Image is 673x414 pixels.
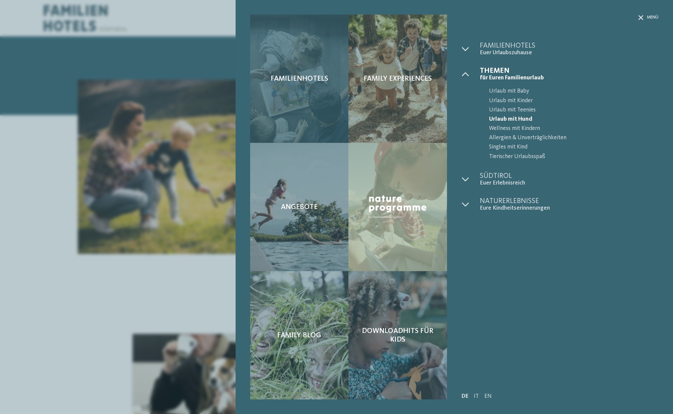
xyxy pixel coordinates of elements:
a: DE [462,393,469,399]
span: für Euren Familienurlaub [480,74,658,81]
a: Familienhotel: Mit Hund in den Urlaub Angebote [250,143,349,271]
span: Eure Kindheitserinnerungen [480,205,658,212]
a: Familienhotel: Mit Hund in den Urlaub Downloadhits für Kids [348,271,447,399]
a: Familienhotel: Mit Hund in den Urlaub Familienhotels [250,15,349,143]
span: Familienhotels [480,42,658,49]
span: Südtirol [480,172,658,180]
span: Euer Erlebnisreich [480,180,658,186]
a: Wellness mit Kindern [480,124,658,133]
a: Familienhotel: Mit Hund in den Urlaub Family Experiences [348,15,447,143]
span: Singles mit Kind [489,143,658,152]
a: Singles mit Kind [480,143,658,152]
a: IT [474,393,479,399]
span: Urlaub mit Teenies [489,105,658,115]
a: Urlaub mit Teenies [480,105,658,115]
span: Allergien & Unverträglichkeiten [489,133,658,143]
a: Naturerlebnisse Eure Kindheitserinnerungen [480,197,658,212]
a: Familienhotels Euer Urlaubszuhause [480,42,658,56]
a: Urlaub mit Kinder [480,96,658,105]
a: Südtirol Euer Erlebnisreich [480,172,658,186]
span: Family Blog [277,331,321,340]
span: Angebote [281,203,318,211]
span: Euer Urlaubszuhause [480,49,658,56]
a: Allergien & Unverträglichkeiten [480,133,658,143]
a: Urlaub mit Hund [480,115,658,124]
span: Urlaub mit Kinder [489,96,658,105]
span: Themen [480,67,658,74]
span: Naturerlebnisse [480,197,658,205]
span: Urlaub mit Baby [489,87,658,96]
a: Themen für Euren Familienurlaub [480,67,658,81]
span: Urlaub mit Hund [489,115,658,124]
span: Menü [647,15,658,21]
a: Tierischer Urlaubsspaß [480,152,658,161]
span: Familienhotels [271,74,328,83]
a: Familienhotel: Mit Hund in den Urlaub Family Blog [250,271,349,399]
span: Downloadhits für Kids [356,327,439,344]
a: Familienhotel: Mit Hund in den Urlaub Nature Programme [348,143,447,271]
span: Wellness mit Kindern [489,124,658,133]
a: Urlaub mit Baby [480,87,658,96]
span: Family Experiences [364,74,432,83]
img: Nature Programme [367,193,428,221]
a: EN [484,393,492,399]
span: Tierischer Urlaubsspaß [489,152,658,161]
